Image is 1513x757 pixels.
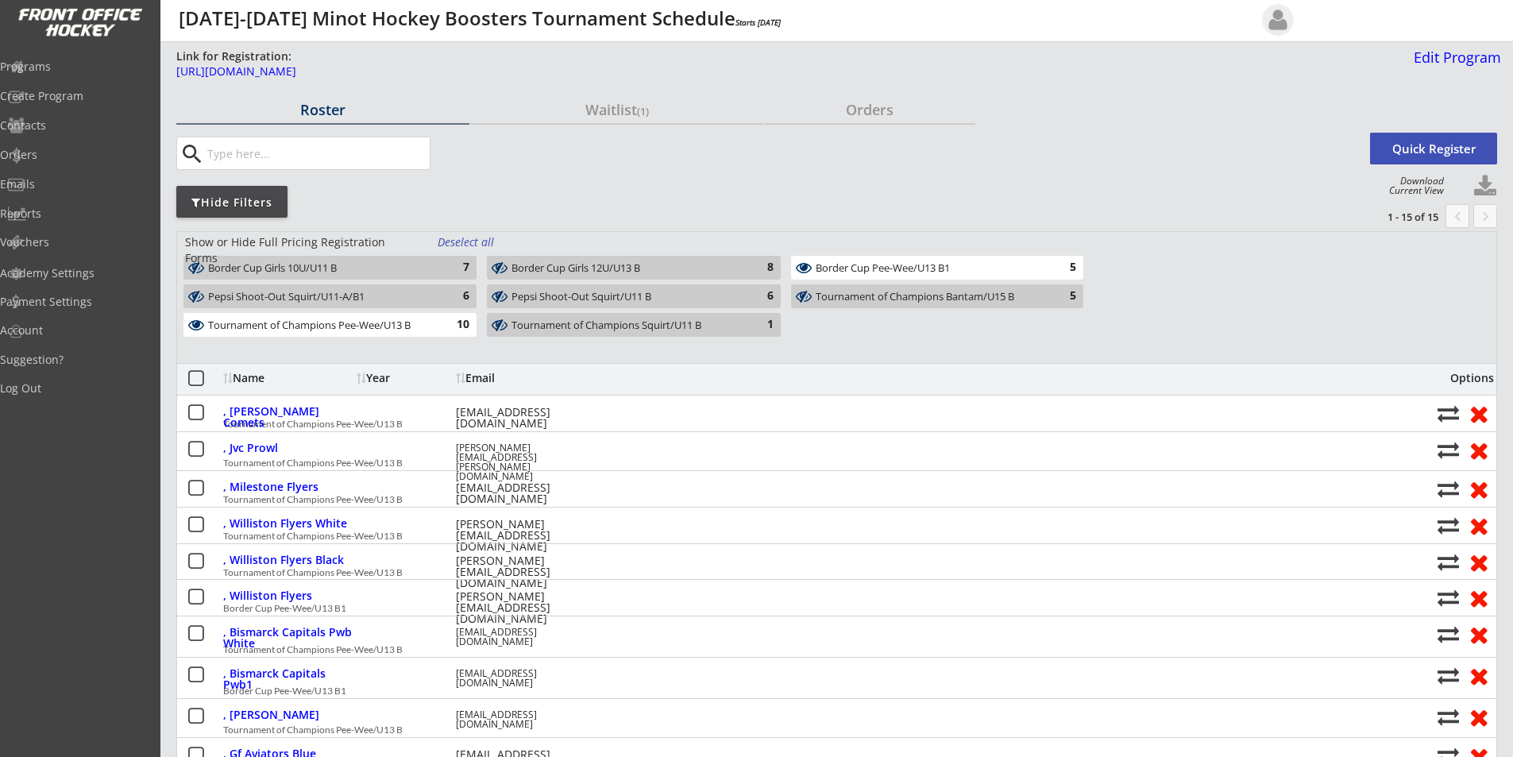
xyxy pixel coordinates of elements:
input: Type here... [204,137,430,169]
div: Tournament of Champions Pee-Wee/U13 B [208,319,434,332]
div: Tournament of Champions Pee-Wee/U13 B [223,495,1429,504]
div: , Williston Flyers White [223,518,353,529]
button: Remove from roster (no refund) [1464,477,1493,501]
div: Deselect all [438,234,496,250]
button: Move player [1438,515,1459,536]
div: 6 [438,288,469,304]
button: Remove from roster (no refund) [1464,513,1493,538]
div: 1 [742,317,774,333]
div: Tournament of Champions Bantam/U15 B [816,291,1040,303]
div: Pepsi Shoot-Out Squirt/U11 B [511,290,737,305]
div: Roster [176,102,469,117]
div: Pepsi Shoot-Out Squirt/U11-A/B1 [208,290,434,305]
font: (1) [637,104,649,118]
div: Year [357,373,452,384]
div: Hide Filters [176,195,288,210]
button: Remove from roster (no refund) [1464,585,1493,610]
div: Tournament of Champions Pee-Wee/U13 B [223,645,1429,655]
button: Move player [1438,624,1459,645]
div: Tournament of Champions Pee-Wee/U13 B [223,419,1429,429]
button: Move player [1438,403,1459,424]
button: Move player [1438,587,1459,608]
div: , [PERSON_NAME] [223,709,353,720]
div: , Bismarck Capitals Pwb White [223,627,353,649]
div: , Bismarck Capitals Pwb1 [223,668,353,690]
div: Tournament of Champions Bantam/U15 B [816,290,1040,305]
div: Border Cup Girls 10U/U11 B [208,261,434,276]
div: 10 [438,317,469,333]
div: Pepsi Shoot-Out Squirt/U11-A/B1 [208,291,434,303]
div: 7 [438,260,469,276]
button: Remove from roster (no refund) [1464,438,1493,462]
a: Edit Program [1407,50,1501,78]
div: [EMAIL_ADDRESS][DOMAIN_NAME] [456,628,599,647]
div: Pepsi Shoot-Out Squirt/U11 B [511,291,737,303]
button: Remove from roster (no refund) [1464,705,1493,729]
div: [EMAIL_ADDRESS][DOMAIN_NAME] [456,407,599,429]
button: Remove from roster (no refund) [1464,550,1493,574]
button: Remove from roster (no refund) [1464,663,1493,688]
div: [URL][DOMAIN_NAME] [176,66,977,77]
div: Tournament of Champions Squirt/U11 B [511,319,737,332]
button: Remove from roster (no refund) [1464,622,1493,647]
div: 6 [742,288,774,304]
div: Tournament of Champions Pee-Wee/U13 B [223,568,1429,577]
div: 8 [742,260,774,276]
div: Border Cup Girls 12U/U13 B [511,262,737,275]
div: Orders [765,102,975,117]
div: Tournament of Champions Pee-Wee/U13 B [223,531,1429,541]
div: Border Cup Pee-Wee/U13 B1 [816,262,1040,275]
div: [PERSON_NAME][EMAIL_ADDRESS][DOMAIN_NAME] [456,555,599,589]
div: Show or Hide Full Pricing Registration Forms [185,234,418,265]
div: Border Cup Girls 12U/U13 B [511,261,737,276]
div: , Jvc Prowl [223,442,353,454]
div: Border Cup Girls 10U/U11 B [208,262,434,275]
div: , Williston Flyers [223,590,353,601]
div: 1 - 15 of 15 [1356,210,1438,224]
button: Move player [1438,551,1459,573]
div: Border Cup Pee-Wee/U13 B1 [223,686,1429,696]
button: Move player [1438,706,1459,728]
a: [URL][DOMAIN_NAME] [176,66,977,86]
button: Move player [1438,665,1459,686]
div: [PERSON_NAME][EMAIL_ADDRESS][PERSON_NAME][DOMAIN_NAME] [456,443,599,481]
div: [EMAIL_ADDRESS][DOMAIN_NAME] [456,482,599,504]
div: , Milestone Flyers [223,481,353,492]
button: keyboard_arrow_right [1473,204,1497,228]
div: Tournament of Champions Pee-Wee/U13 B [223,725,1429,735]
div: Tournament of Champions Pee-Wee/U13 B [208,319,434,334]
div: Tournament of Champions Squirt/U11 B [511,319,737,334]
div: Waitlist [470,102,763,117]
div: Options [1438,373,1494,384]
div: Edit Program [1407,50,1501,64]
div: Border Cup Pee-Wee/U13 B1 [223,604,1429,613]
button: Remove from roster (no refund) [1464,401,1493,426]
div: Download Current View [1381,176,1444,195]
button: chevron_left [1445,204,1469,228]
div: Link for Registration: [176,48,294,64]
button: Move player [1438,439,1459,461]
em: Starts [DATE] [735,17,781,28]
div: [EMAIL_ADDRESS][DOMAIN_NAME] [456,669,599,688]
button: Click to download full roster. Your browser settings may try to block it, check your security set... [1473,175,1497,199]
button: Move player [1438,478,1459,500]
div: , Williston Flyers Black [223,554,353,566]
button: search [179,141,205,167]
div: Border Cup Pee-Wee/U13 B1 [816,261,1040,276]
div: 5 [1044,288,1076,304]
div: Tournament of Champions Pee-Wee/U13 B [223,458,1429,468]
div: Email [456,373,599,384]
div: Name [223,373,353,384]
div: , [PERSON_NAME] Comets [223,406,353,428]
div: 5 [1044,260,1076,276]
div: [PERSON_NAME][EMAIL_ADDRESS][DOMAIN_NAME] [456,591,599,624]
div: [PERSON_NAME][EMAIL_ADDRESS][DOMAIN_NAME] [456,519,599,552]
div: [EMAIL_ADDRESS][DOMAIN_NAME] [456,710,599,729]
button: Quick Register [1370,133,1497,164]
